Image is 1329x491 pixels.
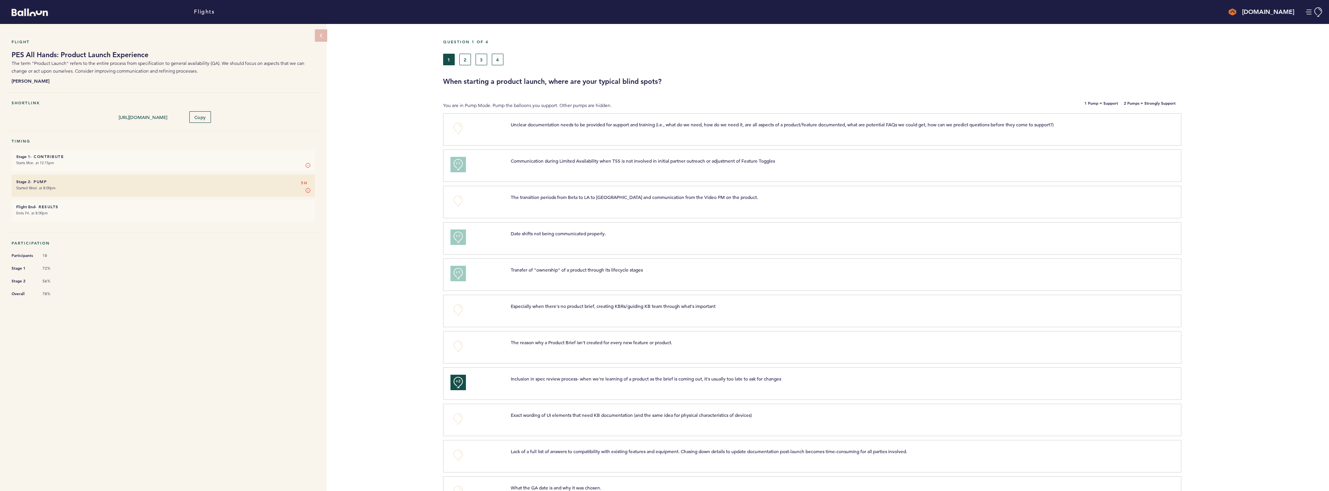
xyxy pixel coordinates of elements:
[443,77,1323,86] h3: When starting a product launch, where are your typical blind spots?
[12,139,315,144] h5: Timing
[16,179,30,184] small: Stage 2
[12,277,35,285] span: Stage 2
[12,290,35,298] span: Overall
[16,154,30,159] small: Stage 1
[42,253,66,258] span: 18
[511,158,775,164] span: Communication during Limited Availability when TSS is not involved in initial partner outreach or...
[194,8,214,16] a: Flights
[16,185,56,190] time: Started Wed. at 8:00pm
[455,377,461,385] span: +2
[12,241,315,246] h5: Participation
[12,39,315,44] h5: Flight
[450,375,466,390] button: +2
[455,160,461,167] span: +1
[16,154,310,159] h6: - Contribute
[194,114,206,120] span: Copy
[301,179,307,187] span: 5H
[511,303,715,309] span: Especially when there's no product brief, creating KBRs/guiding KB team through what's important
[459,54,471,65] button: 2
[450,157,466,172] button: +1
[511,339,672,345] span: The reason why a Product Brief isn't created for every new feature or product.
[1084,102,1118,109] b: 1 Pump = Support
[42,291,66,297] span: 78%
[511,267,643,273] span: Transfer of "ownership" of a product through its lifecycle stages
[455,268,461,276] span: +1
[511,484,601,491] span: What the GA date is and why it was chosen.
[476,54,487,65] button: 3
[492,54,503,65] button: 4
[450,266,466,281] button: +1
[1306,7,1323,17] button: Manage Account
[511,121,1054,127] span: Unclear documentation needs to be provided for support and training (i.e., what do we need, how d...
[16,204,35,209] small: Flight End
[6,8,48,16] a: Balloon
[511,448,907,454] span: Lack of a full list of answers to compatibility with existing features and equipment. Chasing dow...
[1242,7,1294,17] h4: [DOMAIN_NAME]
[16,211,48,216] time: Ends Fri. at 8:00pm
[16,160,54,165] time: Starts Mon. at 12:15pm
[12,60,304,74] span: The term "Product Launch" refers to the entire process from specification to general availability...
[12,252,35,260] span: Participants
[443,54,455,65] button: 1
[12,100,315,105] h5: Shortlink
[1124,102,1176,109] b: 2 Pumps = Strongly Support
[12,8,48,16] svg: Balloon
[12,50,315,59] h1: PES All Hands: Product Launch Experience
[443,102,880,109] p: You are in Pump Mode. Pump the balloons you support. Other pumps are hidden.
[42,266,66,271] span: 72%
[511,194,758,200] span: The transition periods from Beta to LA to [GEOGRAPHIC_DATA] and communication from the Video PM o...
[42,279,66,284] span: 56%
[12,77,315,85] b: [PERSON_NAME]
[511,375,781,382] span: Inclusion in spec review process- when we're learning of a product as the brief is coming out, it...
[189,111,211,123] button: Copy
[450,229,466,245] button: +1
[12,265,35,272] span: Stage 1
[443,39,1323,44] h5: Question 1 of 4
[16,179,310,184] h6: - Pump
[511,230,606,236] span: Date shifts not being communicated properly.
[511,412,752,418] span: Exact wording of UI elements that need KB documentation (and the same idea for physical character...
[455,232,461,240] span: +1
[16,204,310,209] h6: - Results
